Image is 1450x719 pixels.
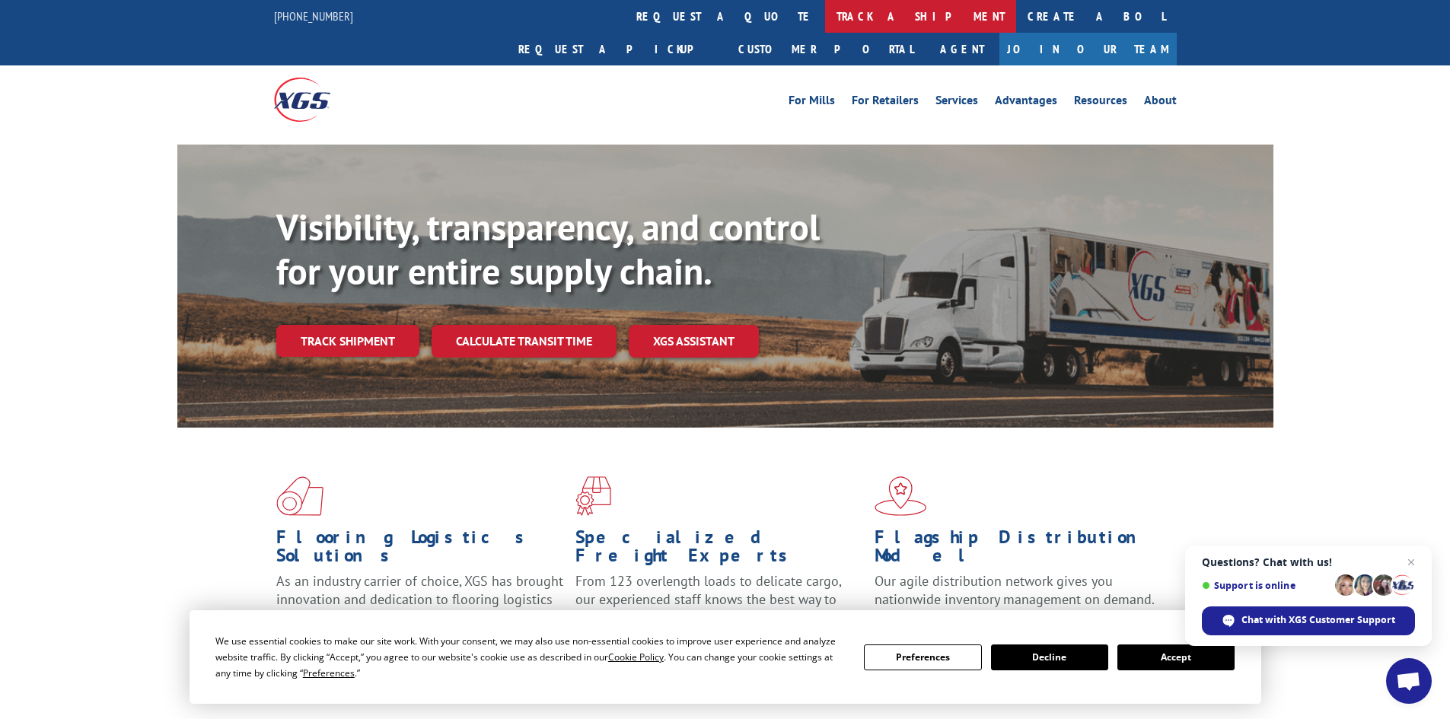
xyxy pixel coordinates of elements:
[875,528,1162,572] h1: Flagship Distribution Model
[276,325,419,357] a: Track shipment
[789,94,835,111] a: For Mills
[1202,556,1415,568] span: Questions? Chat with us!
[727,33,925,65] a: Customer Portal
[1202,606,1415,635] span: Chat with XGS Customer Support
[1386,658,1432,704] a: Open chat
[432,325,617,358] a: Calculate transit time
[276,528,564,572] h1: Flooring Logistics Solutions
[999,33,1177,65] a: Join Our Team
[303,667,355,679] span: Preferences
[991,644,1108,670] button: Decline
[274,8,353,24] a: [PHONE_NUMBER]
[276,203,820,294] b: Visibility, transparency, and control for your entire supply chain.
[1202,580,1330,591] span: Support is online
[629,325,759,358] a: XGS ASSISTANT
[1241,613,1395,627] span: Chat with XGS Customer Support
[507,33,727,65] a: Request a pickup
[1117,644,1235,670] button: Accept
[575,476,611,516] img: xgs-icon-focused-on-flooring-red
[875,476,927,516] img: xgs-icon-flagship-distribution-model-red
[215,633,846,681] div: We use essential cookies to make our site work. With your consent, we may also use non-essential ...
[925,33,999,65] a: Agent
[608,651,664,663] span: Cookie Policy
[276,572,563,626] span: As an industry carrier of choice, XGS has brought innovation and dedication to flooring logistics...
[935,94,978,111] a: Services
[276,476,323,516] img: xgs-icon-total-supply-chain-intelligence-red
[575,572,863,640] p: From 123 overlength loads to delicate cargo, our experienced staff knows the best way to move you...
[864,644,981,670] button: Preferences
[190,610,1261,704] div: Cookie Consent Prompt
[1144,94,1177,111] a: About
[575,528,863,572] h1: Specialized Freight Experts
[995,94,1057,111] a: Advantages
[875,572,1155,608] span: Our agile distribution network gives you nationwide inventory management on demand.
[852,94,919,111] a: For Retailers
[1074,94,1127,111] a: Resources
